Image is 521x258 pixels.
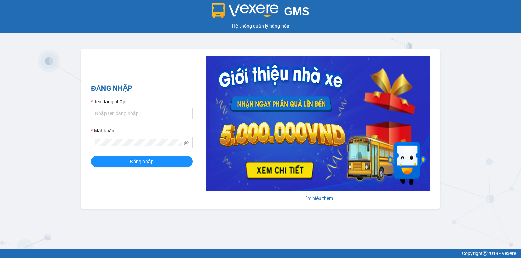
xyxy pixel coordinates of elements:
label: Mật khẩu [91,127,114,134]
img: logo 2 [212,3,279,18]
a: GMS [212,10,310,16]
input: Tên đăng nhập [91,108,193,119]
div: Tìm hiểu thêm [206,195,430,202]
span: GMS [284,5,309,18]
button: Đăng nhập [91,156,193,167]
img: banner-0 [206,56,430,191]
span: eye-invisible [184,140,189,145]
label: Tên đăng nhập [91,98,126,105]
div: Hệ thống quản lý hàng hóa [2,22,519,30]
input: Mật khẩu [95,139,182,146]
h2: ĐĂNG NHẬP [91,83,193,94]
span: Đăng nhập [130,158,154,165]
span: copyright [483,251,487,256]
div: Copyright 2019 - Vexere [5,250,516,257]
